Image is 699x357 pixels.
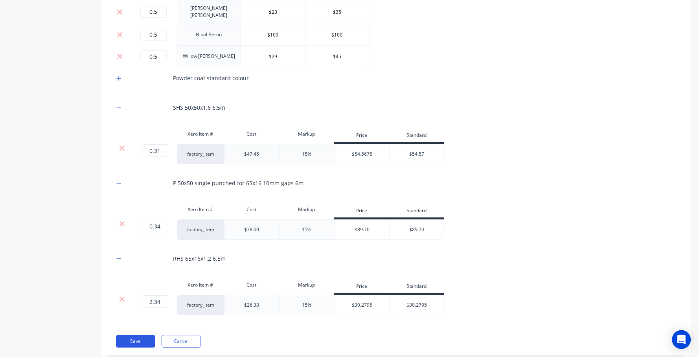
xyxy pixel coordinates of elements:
div: $89.70 [390,220,444,239]
div: Price [334,204,389,219]
div: Xero Item # [177,277,224,293]
div: $30.2795 [335,295,390,315]
div: Open Intercom Messenger [672,330,691,349]
div: Price [334,279,389,295]
input: $0.0000 [241,29,305,40]
div: Powder coat standard colour [173,74,249,82]
input: 0 [140,6,167,18]
div: 15% [302,302,312,309]
div: Markup [279,126,334,142]
input: $0.0000 [305,50,369,62]
button: Cancel [162,335,201,348]
div: $54.57 [390,144,444,164]
div: Standard [389,204,444,219]
div: $54.5675 [335,144,390,164]
input: $0.0000 [241,6,305,18]
div: factory_item [177,295,224,315]
input: 0 [140,29,167,40]
div: $78.00 [245,226,259,233]
div: factory_item [177,144,224,164]
input: ? [142,220,168,232]
div: P 50x50 single punched for 65x16 10mm gaps 6m [173,179,304,187]
div: Cost [224,277,279,293]
td: Nibal Berou [177,24,241,45]
input: ? [142,295,168,308]
input: $0.0000 [305,29,369,40]
div: Standard [389,128,444,144]
div: $89.70 [335,220,390,239]
div: $47.45 [245,151,259,158]
div: Markup [279,277,334,293]
div: $30.2795 [390,295,444,315]
div: $26.33 [245,302,259,309]
input: $0.0000 [305,6,369,18]
input: ? [142,144,168,157]
input: $0.0000 [241,50,305,62]
div: SHS 50x50x1.6 6.5m [173,103,225,112]
div: Markup [279,202,334,217]
div: Price [334,128,389,144]
td: Willow [PERSON_NAME] [177,45,241,67]
div: Standard [389,279,444,295]
input: 0 [140,50,167,62]
div: 15% [302,226,312,233]
div: Xero Item # [177,202,224,217]
div: Xero Item # [177,126,224,142]
button: Save [116,335,155,348]
div: Cost [224,126,279,142]
div: factory_item [177,219,224,240]
div: 15% [302,151,312,158]
div: Cost [224,202,279,217]
div: RHS 65x16x1.2 6.5m [173,254,226,263]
